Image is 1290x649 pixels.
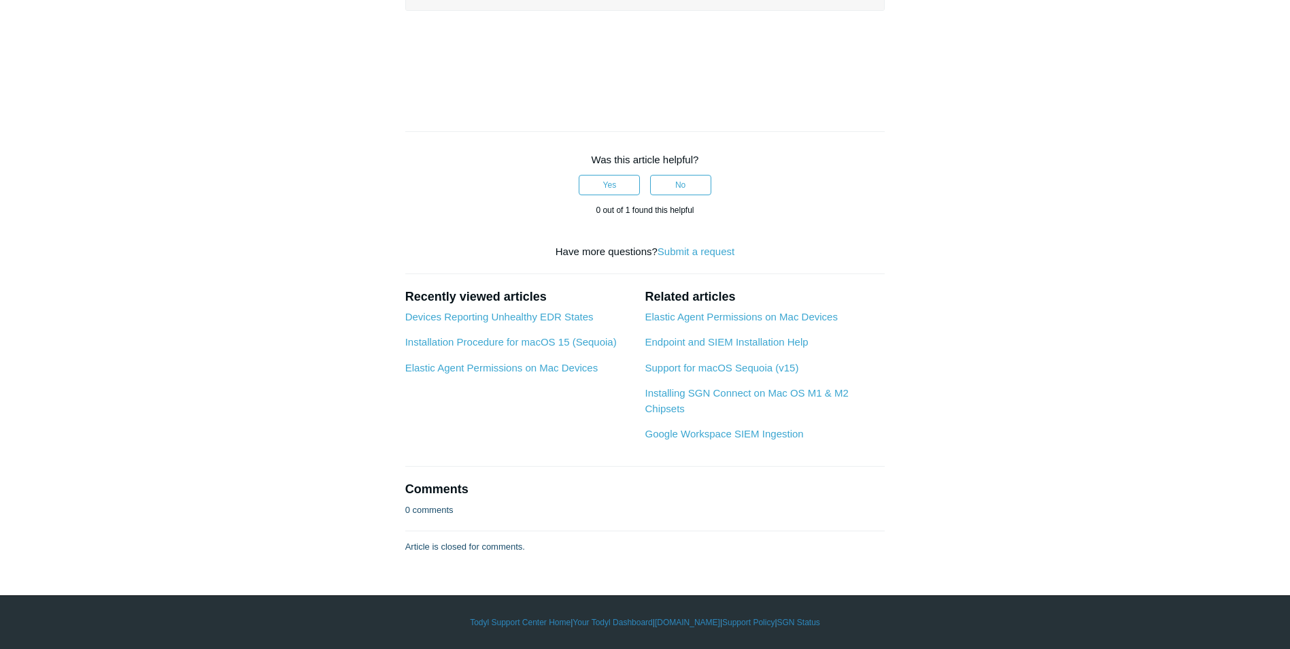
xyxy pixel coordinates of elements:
[645,387,848,414] a: Installing SGN Connect on Mac OS M1 & M2 Chipsets
[405,503,454,517] p: 0 comments
[405,244,885,260] div: Have more questions?
[655,616,720,629] a: [DOMAIN_NAME]
[658,246,734,257] a: Submit a request
[645,428,803,439] a: Google Workspace SIEM Ingestion
[579,175,640,195] button: This article was helpful
[592,154,699,165] span: Was this article helpful?
[405,288,632,306] h2: Recently viewed articles
[596,205,694,215] span: 0 out of 1 found this helpful
[650,175,711,195] button: This article was not helpful
[722,616,775,629] a: Support Policy
[251,616,1040,629] div: | | | |
[573,616,652,629] a: Your Todyl Dashboard
[645,288,885,306] h2: Related articles
[405,336,617,348] a: Installation Procedure for macOS 15 (Sequoia)
[645,362,798,373] a: Support for macOS Sequoia (v15)
[777,616,820,629] a: SGN Status
[645,336,808,348] a: Endpoint and SIEM Installation Help
[405,540,525,554] p: Article is closed for comments.
[405,362,598,373] a: Elastic Agent Permissions on Mac Devices
[405,311,594,322] a: Devices Reporting Unhealthy EDR States
[645,311,837,322] a: Elastic Agent Permissions on Mac Devices
[405,480,885,499] h2: Comments
[470,616,571,629] a: Todyl Support Center Home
